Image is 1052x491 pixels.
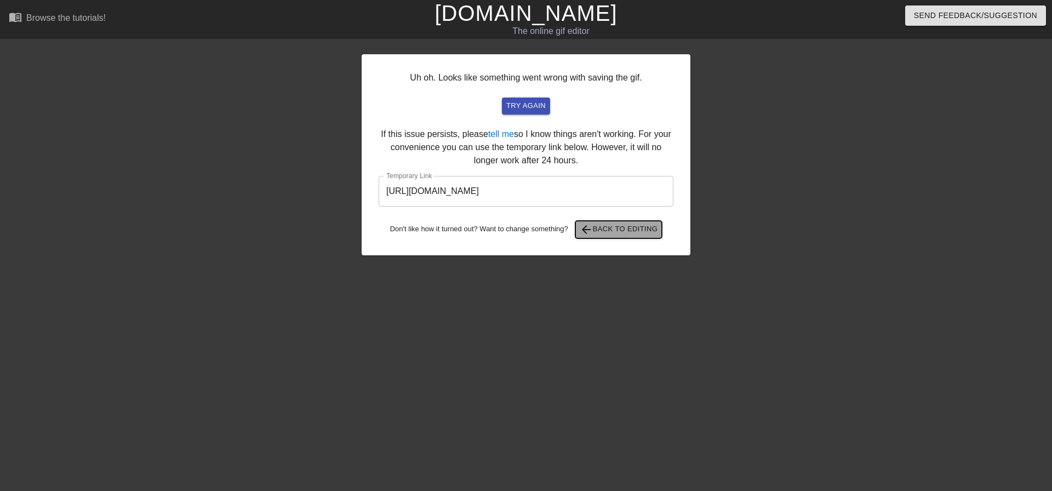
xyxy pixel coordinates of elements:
input: bare [379,176,673,207]
div: Browse the tutorials! [26,13,106,22]
a: Browse the tutorials! [9,10,106,27]
div: Uh oh. Looks like something went wrong with saving the gif. If this issue persists, please so I k... [362,54,690,255]
div: The online gif editor [356,25,746,38]
a: tell me [488,129,514,139]
span: Back to Editing [580,223,658,236]
span: arrow_back [580,223,593,236]
span: Send Feedback/Suggestion [914,9,1037,22]
button: Send Feedback/Suggestion [905,5,1046,26]
button: try again [502,98,550,115]
div: Don't like how it turned out? Want to change something? [379,221,673,238]
button: Back to Editing [575,221,662,238]
span: menu_book [9,10,22,24]
span: try again [506,100,546,112]
a: [DOMAIN_NAME] [434,1,617,25]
